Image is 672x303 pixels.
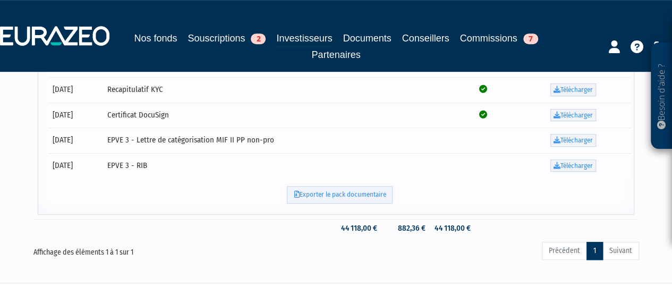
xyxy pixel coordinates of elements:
td: Recapitulatif KYC [104,77,451,103]
a: Exporter le pack documentaire [287,186,393,204]
td: 44 118,00 € [430,219,476,238]
a: Conseillers [402,31,449,46]
td: 882,36 € [382,219,431,238]
a: Nos fonds [134,31,177,46]
span: 7 [523,33,538,44]
a: Documents [343,31,392,46]
a: Commissions7 [460,31,538,46]
a: Télécharger [550,159,596,172]
td: Certificat DocuSign [104,103,451,128]
td: [DATE] [49,153,104,179]
td: [DATE] [49,77,104,103]
td: [DATE] [49,128,104,153]
a: Télécharger [550,109,596,122]
a: Télécharger [550,83,596,96]
div: Affichage des éléments 1 à 1 sur 1 [33,241,277,258]
a: 1 [586,242,603,260]
a: Investisseurs [276,31,332,47]
span: 2 [251,33,266,44]
a: Partenaires [311,47,360,62]
a: Télécharger [550,134,596,147]
td: 44 118,00 € [337,219,382,238]
a: Souscriptions2 [188,31,266,46]
td: EPVE 3 - Lettre de catégorisation MIF II PP non-pro [104,128,451,153]
td: EPVE 3 - RIB [104,153,451,179]
td: [DATE] [49,103,104,128]
p: Besoin d'aide ? [656,48,668,144]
